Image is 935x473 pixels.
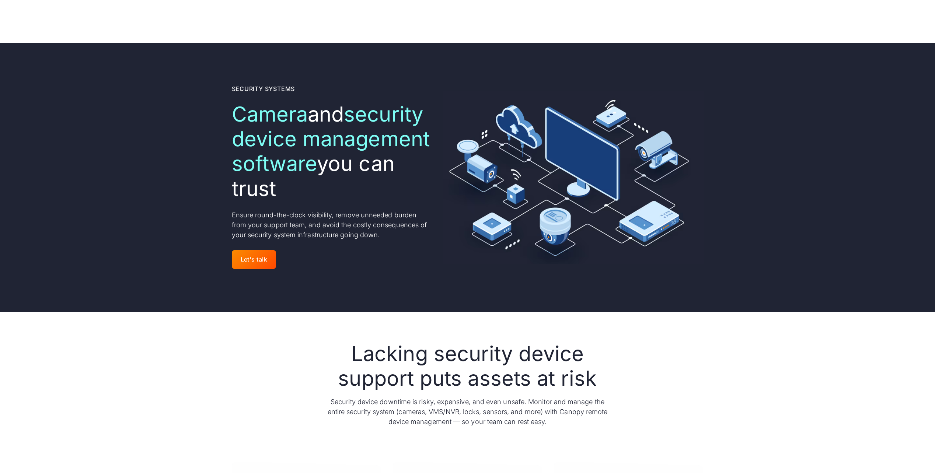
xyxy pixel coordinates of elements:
[232,210,432,240] p: Ensure round-the-clock visibility, remove unneeded burden from your support team, and avoid the c...
[232,102,430,176] span: security device management software
[232,250,276,269] a: Let's talk
[232,84,295,93] div: Security Systems
[232,102,432,201] h1: and you can trust
[232,102,308,127] span: Camera
[241,256,268,263] div: Let's talk
[326,397,609,427] p: Security device downtime is risky, expensive, and even unsafe. Monitor and manage the entire secu...
[326,341,609,391] h2: Lacking security device support puts assets at risk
